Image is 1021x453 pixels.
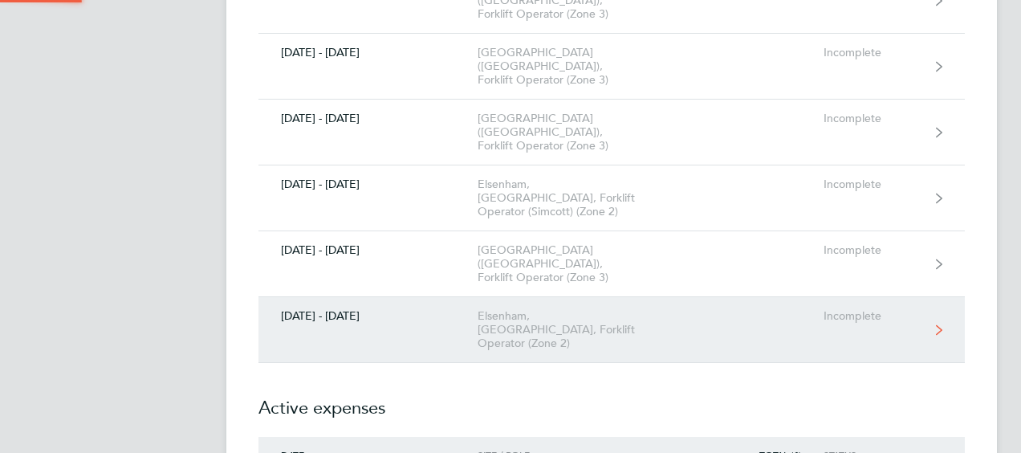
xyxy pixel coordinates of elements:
div: Incomplete [824,178,922,191]
div: [DATE] - [DATE] [258,243,478,257]
div: Incomplete [824,46,922,59]
a: [DATE] - [DATE][GEOGRAPHIC_DATA] ([GEOGRAPHIC_DATA]), Forklift Operator (Zone 3)Incomplete [258,100,965,165]
div: Incomplete [824,243,922,257]
div: [DATE] - [DATE] [258,178,478,191]
a: [DATE] - [DATE][GEOGRAPHIC_DATA] ([GEOGRAPHIC_DATA]), Forklift Operator (Zone 3)Incomplete [258,231,965,297]
div: [DATE] - [DATE] [258,112,478,125]
div: Incomplete [824,309,922,323]
div: [GEOGRAPHIC_DATA] ([GEOGRAPHIC_DATA]), Forklift Operator (Zone 3) [478,243,661,284]
div: Elsenham, [GEOGRAPHIC_DATA], Forklift Operator (Zone 2) [478,309,661,350]
h2: Active expenses [258,363,965,437]
a: [DATE] - [DATE]Elsenham, [GEOGRAPHIC_DATA], Forklift Operator (Simcott) (Zone 2)Incomplete [258,165,965,231]
div: Incomplete [824,112,922,125]
div: [GEOGRAPHIC_DATA] ([GEOGRAPHIC_DATA]), Forklift Operator (Zone 3) [478,112,661,153]
a: [DATE] - [DATE][GEOGRAPHIC_DATA] ([GEOGRAPHIC_DATA]), Forklift Operator (Zone 3)Incomplete [258,34,965,100]
div: Elsenham, [GEOGRAPHIC_DATA], Forklift Operator (Simcott) (Zone 2) [478,178,661,218]
div: [DATE] - [DATE] [258,46,478,59]
a: [DATE] - [DATE]Elsenham, [GEOGRAPHIC_DATA], Forklift Operator (Zone 2)Incomplete [258,297,965,363]
div: [GEOGRAPHIC_DATA] ([GEOGRAPHIC_DATA]), Forklift Operator (Zone 3) [478,46,661,87]
div: [DATE] - [DATE] [258,309,478,323]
